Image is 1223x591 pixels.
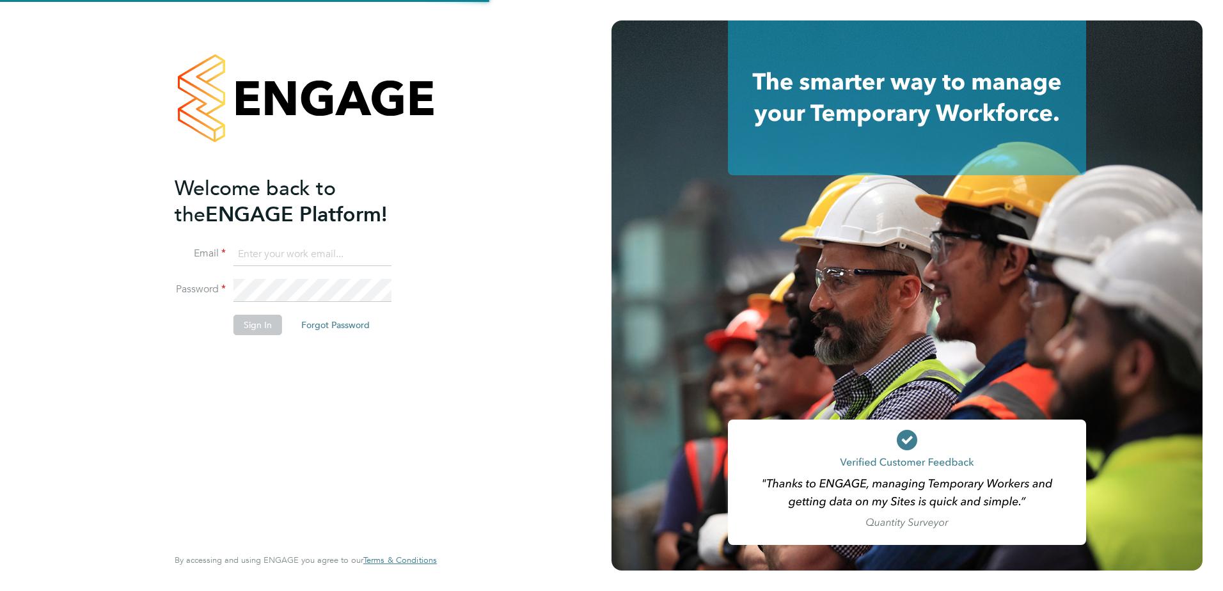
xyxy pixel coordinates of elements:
[175,283,226,296] label: Password
[175,555,437,565] span: By accessing and using ENGAGE you agree to our
[175,176,336,227] span: Welcome back to the
[175,247,226,260] label: Email
[233,315,282,335] button: Sign In
[233,243,391,266] input: Enter your work email...
[291,315,380,335] button: Forgot Password
[363,555,437,565] a: Terms & Conditions
[175,175,424,228] h2: ENGAGE Platform!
